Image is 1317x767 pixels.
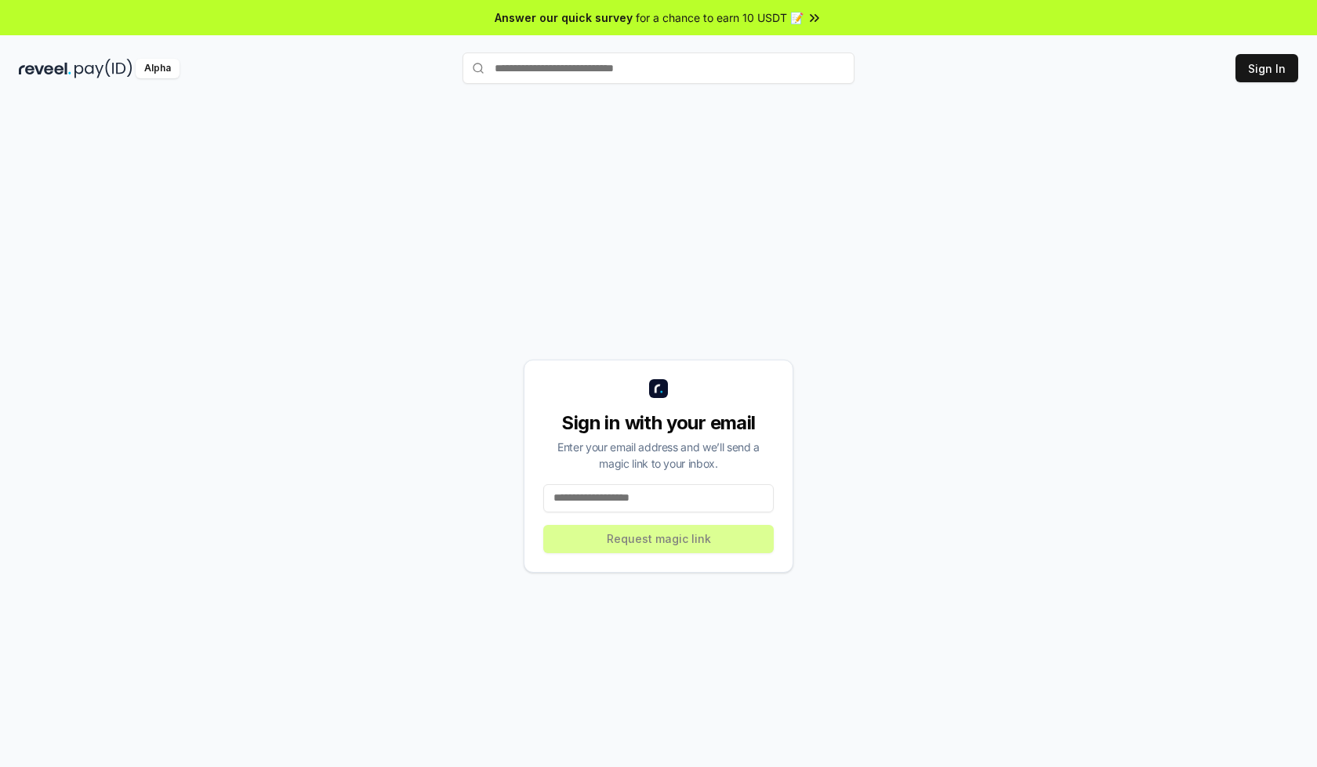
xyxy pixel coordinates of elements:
[19,59,71,78] img: reveel_dark
[636,9,804,26] span: for a chance to earn 10 USDT 📝
[649,379,668,398] img: logo_small
[136,59,180,78] div: Alpha
[543,439,774,472] div: Enter your email address and we’ll send a magic link to your inbox.
[543,411,774,436] div: Sign in with your email
[74,59,132,78] img: pay_id
[1235,54,1298,82] button: Sign In
[495,9,633,26] span: Answer our quick survey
